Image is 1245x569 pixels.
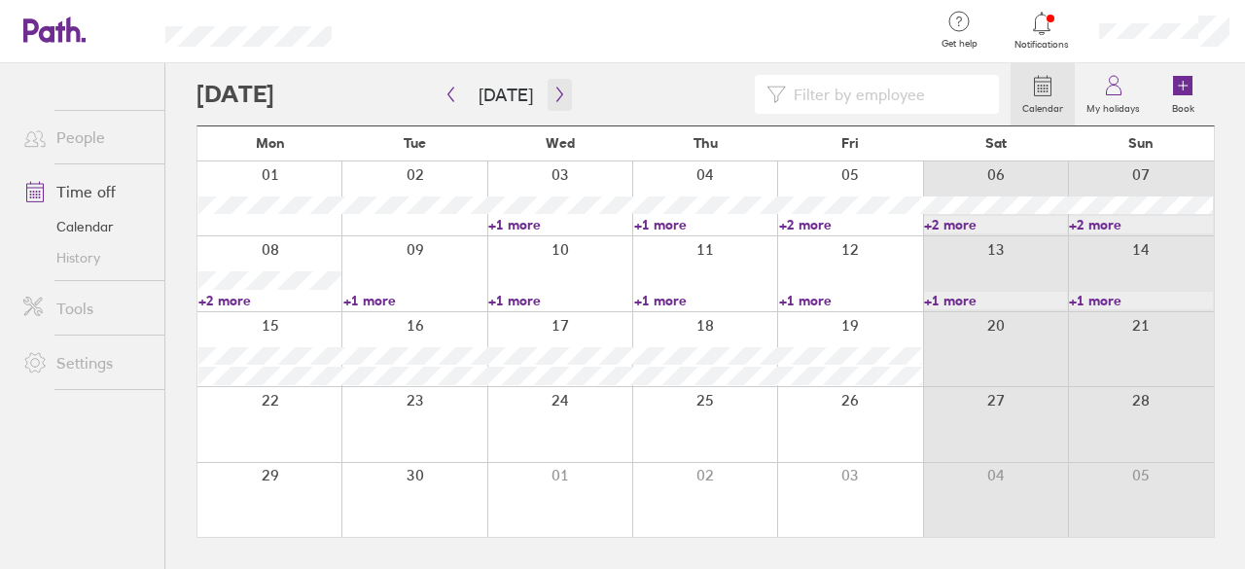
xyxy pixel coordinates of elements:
a: +1 more [779,292,922,309]
a: +2 more [1069,216,1212,233]
span: Tue [404,135,426,151]
a: +1 more [488,216,631,233]
a: Tools [8,289,164,328]
a: My holidays [1075,63,1152,125]
a: Notifications [1011,10,1074,51]
a: Calendar [1011,63,1075,125]
a: Calendar [8,211,164,242]
label: My holidays [1075,97,1152,115]
a: +1 more [634,292,777,309]
span: Fri [841,135,859,151]
a: +2 more [779,216,922,233]
a: People [8,118,164,157]
span: Notifications [1011,39,1074,51]
a: +1 more [1069,292,1212,309]
span: Sun [1128,135,1154,151]
a: +1 more [634,216,777,233]
a: +2 more [924,216,1067,233]
label: Calendar [1011,97,1075,115]
label: Book [1160,97,1206,115]
a: +2 more [198,292,341,309]
span: Wed [546,135,575,151]
span: Thu [694,135,718,151]
a: Time off [8,172,164,211]
a: +1 more [488,292,631,309]
input: Filter by employee [786,76,987,113]
a: +1 more [924,292,1067,309]
button: [DATE] [463,79,549,111]
a: History [8,242,164,273]
span: Get help [928,38,991,50]
span: Sat [985,135,1007,151]
span: Mon [256,135,285,151]
a: +1 more [343,292,486,309]
a: Book [1152,63,1214,125]
a: Settings [8,343,164,382]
